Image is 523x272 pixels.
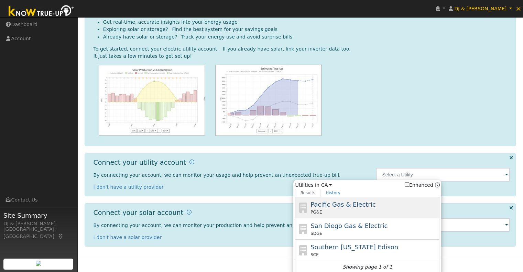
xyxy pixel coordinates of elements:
input: Enhanced [405,182,409,187]
a: Results [295,189,320,197]
h1: Connect your utility account [94,159,186,166]
img: retrieve [36,261,41,266]
li: Get real-time, accurate insights into your energy usage [103,19,510,26]
span: By connecting your account, we can monitor your production and help prevent an unexpected true-up... [94,222,352,228]
span: Utilities in [295,182,439,189]
a: CA [321,182,332,189]
a: I don't have a solar provider [94,235,162,240]
a: History [320,189,346,197]
span: Show enhanced providers [405,182,440,189]
li: Exploring solar or storage? Find the best system for your savings goals [103,26,510,33]
span: PG&E [310,209,322,215]
span: × [515,4,521,13]
div: DJ & [PERSON_NAME] [3,220,74,227]
span: Southern [US_STATE] Edison [310,243,398,251]
a: Enhanced Providers [435,182,439,188]
img: Know True-Up [5,4,77,19]
a: Map [58,233,64,239]
span: SDGE [310,230,322,237]
input: Select a Utility [376,168,510,182]
span: Site Summary [3,211,74,220]
div: To get started, connect your electric utility account. If you already have solar, link your inver... [94,45,510,53]
li: Already have solar or storage? Track your energy use and avoid surprise bills [103,33,510,41]
span: By connecting your account, we can monitor your usage and help prevent an unexpected true-up bill. [94,172,341,178]
label: Enhanced [405,182,433,189]
div: [GEOGRAPHIC_DATA], [GEOGRAPHIC_DATA] [3,226,74,240]
span: SCE [310,252,319,258]
span: Pacific Gas & Electric [310,201,375,208]
div: It just takes a few minutes to get set up! [94,53,510,60]
input: Select an Inverter [376,218,510,232]
h1: Connect your solar account [94,209,183,217]
span: San Diego Gas & Electric [310,222,388,229]
span: DJ & [PERSON_NAME] [454,6,506,11]
i: Showing page 1 of 1 [342,263,392,271]
a: I don't have a utility provider [94,184,164,190]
